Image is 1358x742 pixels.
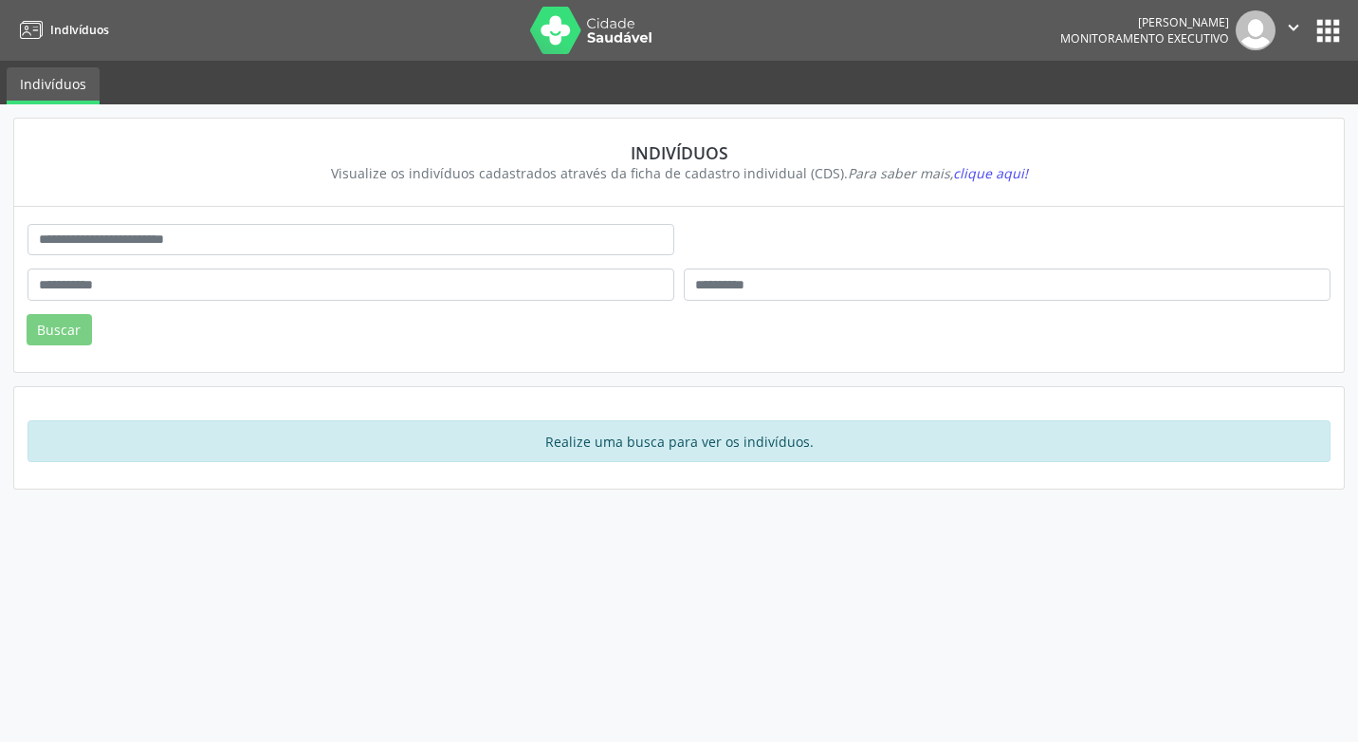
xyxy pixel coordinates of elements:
div: Indivíduos [41,142,1317,163]
button:  [1275,10,1312,50]
span: clique aqui! [953,164,1028,182]
div: [PERSON_NAME] [1060,14,1229,30]
span: Monitoramento Executivo [1060,30,1229,46]
a: Indivíduos [13,14,109,46]
img: img [1236,10,1275,50]
i:  [1283,17,1304,38]
div: Realize uma busca para ver os indivíduos. [28,420,1330,462]
button: apps [1312,14,1345,47]
div: Visualize os indivíduos cadastrados através da ficha de cadastro individual (CDS). [41,163,1317,183]
a: Indivíduos [7,67,100,104]
i: Para saber mais, [848,164,1028,182]
button: Buscar [27,314,92,346]
span: Indivíduos [50,22,109,38]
